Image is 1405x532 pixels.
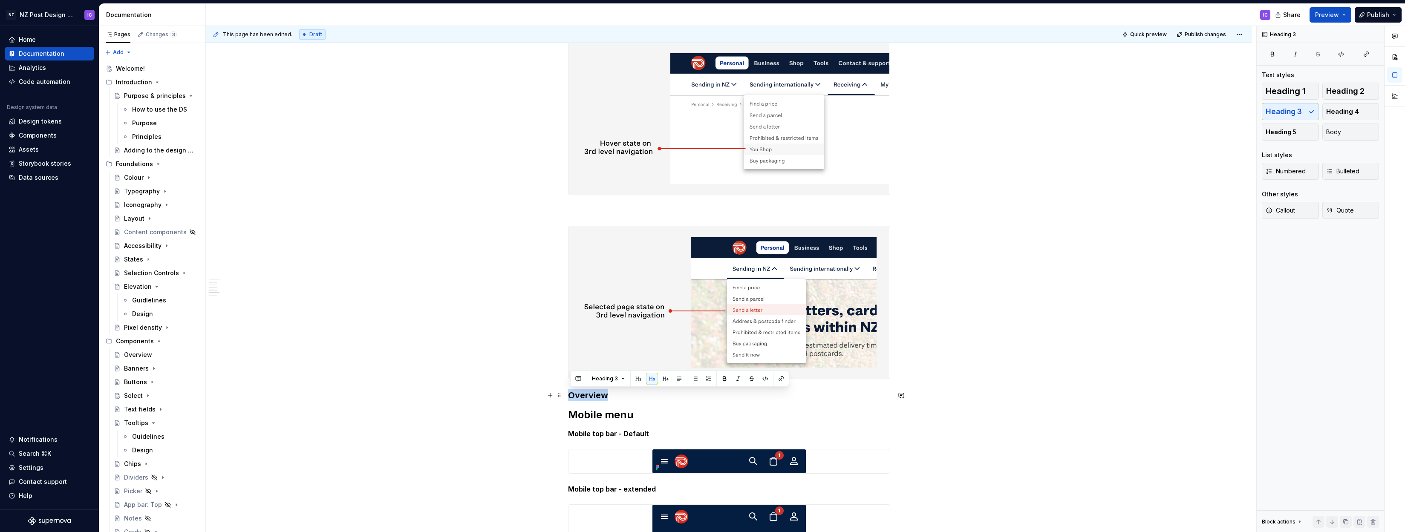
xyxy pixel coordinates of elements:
[116,78,152,86] div: Introduction
[20,11,74,19] div: NZ Post Design System
[1322,103,1379,120] button: Heading 4
[5,157,94,170] a: Storybook stories
[110,512,202,525] a: Notes
[110,471,202,484] a: Dividers
[1322,163,1379,180] button: Bulleted
[110,321,202,334] a: Pixel density
[132,119,157,127] div: Purpose
[568,42,890,195] img: d418d3b2-2092-4b71-b25a-9d17aaf14d17.png
[118,116,202,130] a: Purpose
[19,117,62,126] div: Design tokens
[124,269,179,277] div: Selection Controls
[1262,190,1298,198] div: Other styles
[102,46,134,58] button: Add
[1315,11,1339,19] span: Preview
[1263,12,1268,18] div: IC
[1266,167,1306,175] span: Numbered
[124,173,144,182] div: Colour
[124,214,144,223] div: Layout
[568,408,890,422] h2: Mobile menu
[1262,71,1294,79] div: Text styles
[116,160,153,168] div: Foundations
[124,419,148,427] div: Tooltips
[110,348,202,362] a: Overview
[118,293,202,307] a: Guidlelines
[5,47,94,60] a: Documentation
[1174,29,1230,40] button: Publish changes
[106,31,130,38] div: Pages
[1326,167,1359,175] span: Bulleted
[1326,87,1365,95] span: Heading 2
[19,492,32,500] div: Help
[132,432,164,441] div: Guidelines
[124,460,141,468] div: Chips
[5,143,94,156] a: Assets
[110,171,202,184] a: Colour
[1262,163,1319,180] button: Numbered
[1262,151,1292,159] div: List styles
[7,104,57,111] div: Design system data
[28,517,71,525] svg: Supernova Logo
[124,514,142,523] div: Notes
[1310,7,1351,23] button: Preview
[132,446,153,454] div: Design
[19,145,39,154] div: Assets
[1262,518,1295,525] div: Block actions
[19,435,58,444] div: Notifications
[124,92,186,100] div: Purpose & principles
[118,103,202,116] a: How to use the DS
[568,226,890,379] img: 2a842d8f-a6d5-4a7a-8a8f-f459f577027c.png
[1322,202,1379,219] button: Quote
[568,485,656,493] strong: Mobile top bar - extended
[124,364,149,373] div: Banners
[102,75,202,89] div: Introduction
[110,403,202,416] a: Text fields
[124,242,162,250] div: Accessibility
[5,475,94,489] button: Contact support
[87,12,92,18] div: IC
[102,62,202,75] a: Welcome!
[118,130,202,144] a: Principles
[1262,83,1319,100] button: Heading 1
[110,498,202,512] a: App bar: Top
[110,457,202,471] a: Chips
[124,405,156,414] div: Text fields
[5,461,94,474] a: Settings
[124,255,143,264] div: States
[1326,128,1341,136] span: Body
[1119,29,1171,40] button: Quick preview
[19,49,64,58] div: Documentation
[116,337,154,345] div: Components
[19,63,46,72] div: Analytics
[170,31,177,38] span: 3
[110,144,202,157] a: Adding to the design system
[118,443,202,457] a: Design
[124,351,152,359] div: Overview
[124,201,162,209] div: Iconography
[5,115,94,128] a: Design tokens
[1266,87,1306,95] span: Heading 1
[652,449,806,473] img: 164ffdc3-fce7-48b5-9ae4-e7efc5598ed3.png
[1322,124,1379,141] button: Body
[19,78,70,86] div: Code automation
[19,477,67,486] div: Contact support
[5,171,94,184] a: Data sources
[1130,31,1167,38] span: Quick preview
[1322,83,1379,100] button: Heading 2
[2,6,97,24] button: NZNZ Post Design SystemIC
[5,61,94,75] a: Analytics
[5,433,94,446] button: Notifications
[19,463,43,472] div: Settings
[124,500,162,509] div: App bar: Top
[124,378,147,386] div: Buttons
[1355,7,1402,23] button: Publish
[5,489,94,503] button: Help
[309,31,322,38] span: Draft
[132,296,166,305] div: Guidlelines
[113,49,124,56] span: Add
[1262,202,1319,219] button: Callout
[110,416,202,430] a: Tooltips
[124,391,143,400] div: Select
[1326,206,1354,215] span: Quote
